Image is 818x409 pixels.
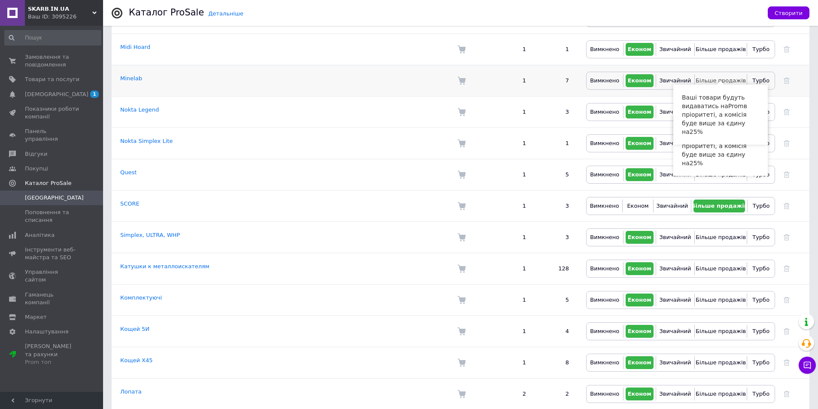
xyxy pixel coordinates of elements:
span: Вимкнено [590,359,619,366]
div: Каталог ProSale [129,8,204,17]
span: Звичайний [659,234,691,240]
span: Аналітика [25,231,55,239]
img: Комісія за замовлення [457,390,466,398]
button: Турбо [749,325,772,338]
a: Видалити [784,203,790,209]
a: Minelab [120,75,142,82]
div: Prom топ [25,358,79,366]
button: Економ [625,200,651,212]
a: Видалити [784,77,790,84]
a: Nokta Legend [120,106,159,113]
span: Вимкнено [590,328,619,334]
button: Більше продажів [697,388,745,400]
span: Створити [775,10,803,16]
td: 1 [487,221,535,253]
button: Економ [626,262,654,275]
button: Економ [626,231,654,244]
a: Видалити [784,46,790,52]
img: Комісія за замовлення [457,76,466,85]
span: Економ [627,203,648,209]
span: Більше продажів [696,46,746,52]
input: Пошук [4,30,101,45]
button: Створити [768,6,809,19]
button: Турбо [749,43,772,56]
a: Видалити [784,297,790,303]
button: Більше продажів [697,43,745,56]
td: 1 [487,96,535,127]
button: Звичайний [658,137,692,150]
span: Показники роботи компанії [25,105,79,121]
td: 4 [535,315,578,347]
img: Комісія за замовлення [457,264,466,273]
span: Більше продажів [696,77,746,84]
button: Звичайний [658,325,692,338]
a: Катушки к металлоискателям [120,263,210,270]
span: Панель управління [25,127,79,143]
td: 1 [487,159,535,190]
td: 128 [535,253,578,284]
button: Більше продажів [697,325,745,338]
span: Турбо [752,328,769,334]
button: Більше продажів [697,231,745,244]
span: Звичайний [659,328,691,334]
button: Вимкнено [589,388,621,400]
button: Звичайний [658,262,692,275]
span: Більше продажів [696,391,746,397]
span: Звичайний [659,109,691,115]
td: 3 [535,96,578,127]
span: Покупці [25,165,48,173]
span: [DEMOGRAPHIC_DATA] [25,91,88,98]
span: Вимкнено [590,171,619,178]
span: Вимкнено [590,46,619,52]
span: Вимкнено [590,234,619,240]
img: Комісія за замовлення [457,108,466,116]
span: Більше продажів [696,297,746,303]
button: Звичайний [658,74,692,87]
button: Турбо [749,231,772,244]
button: Більше продажів [693,200,745,212]
button: Вимкнено [589,168,621,181]
a: Кощей Х45 [120,357,152,364]
button: Економ [626,388,654,400]
button: Звичайний [658,168,692,181]
span: Вимкнено [590,109,619,115]
td: 8 [535,347,578,378]
button: Вимкнено [589,325,621,338]
span: Більше продажів [696,328,746,334]
img: Комісія за замовлення [457,233,466,242]
span: Економ [628,359,651,366]
a: Видалити [784,391,790,397]
button: Економ [626,43,654,56]
span: Турбо [752,359,769,366]
button: Звичайний [658,231,692,244]
button: Турбо [749,74,772,87]
span: Економ [628,391,651,397]
button: Економ [626,168,654,181]
button: Економ [626,325,654,338]
span: Вимкнено [590,391,619,397]
img: Комісія за замовлення [457,296,466,304]
span: Налаштування [25,328,69,336]
a: Midi Hoard [120,44,150,50]
a: SCORE [120,200,140,207]
a: Видалити [784,140,790,146]
span: Вимкнено [590,265,619,272]
span: Турбо [752,297,769,303]
span: Вимкнено [590,77,619,84]
div: Ваш ID: 3095226 [28,13,103,21]
span: Більше продажів [696,234,746,240]
button: Звичайний [658,106,692,118]
button: Вимкнено [589,74,621,87]
button: Економ [626,137,654,150]
td: 1 [487,347,535,378]
a: Видалити [784,109,790,115]
button: Звичайний [658,43,692,56]
span: Економ [628,171,651,178]
button: Більше продажів [697,294,745,306]
span: Економ [628,46,651,52]
span: Звичайний [657,203,688,209]
span: Вимкнено [590,203,619,209]
span: Турбо [752,46,769,52]
span: Звичайний [659,171,691,178]
span: Більше продажів [691,203,748,209]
